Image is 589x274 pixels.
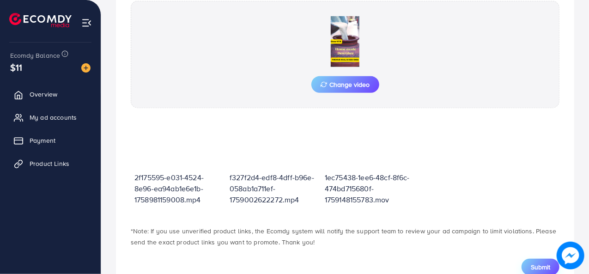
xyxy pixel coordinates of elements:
a: My ad accounts [7,108,94,127]
span: My ad accounts [30,113,77,122]
p: *Note: If you use unverified product links, the Ecomdy system will notify the support team to rev... [131,225,559,248]
img: image [557,242,584,269]
span: Product Links [30,159,69,168]
img: logo [9,13,72,27]
img: Preview Image [299,16,391,67]
span: Payment [30,136,55,145]
span: Ecomdy Balance [10,51,60,60]
button: Change video [311,76,379,93]
a: Payment [7,131,94,150]
a: Product Links [7,154,94,173]
img: menu [81,18,92,28]
span: Change video [321,81,370,88]
span: Submit [531,262,550,272]
span: Overview [30,90,57,99]
a: Overview [7,85,94,104]
p: f327f2d4-edf8-4dff-b96e-058ab1a711ef-1759002622272.mp4 [230,172,317,205]
span: $11 [10,61,22,74]
img: image [81,63,91,73]
p: 2f175595-e031-4524-8e96-ea94ab1e6e1b-1758981159008.mp4 [134,172,222,205]
p: 1ec75438-1ee6-48cf-8f6c-474bd715680f-1759148155783.mov [325,172,413,205]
